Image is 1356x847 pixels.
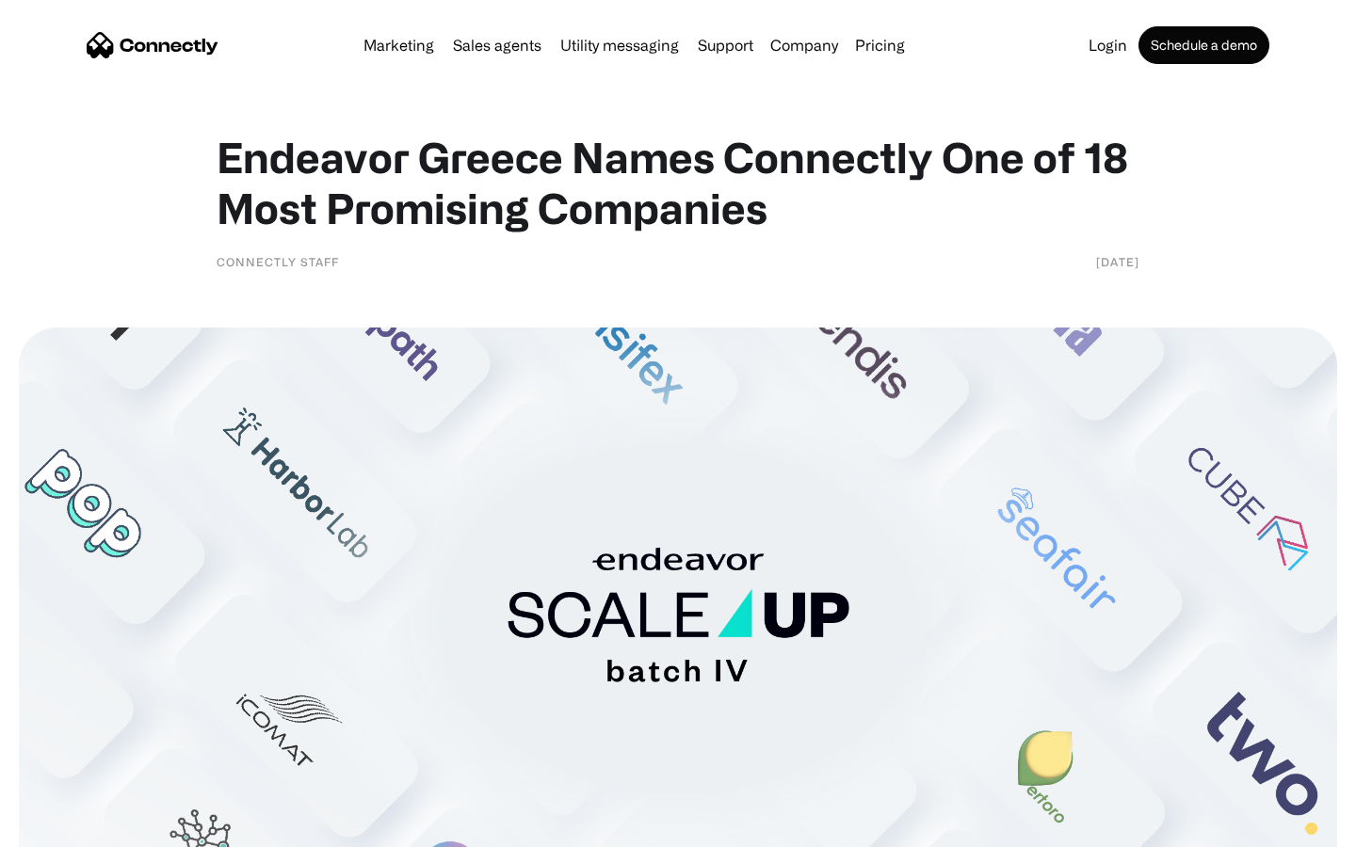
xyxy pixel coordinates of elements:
[770,32,838,58] div: Company
[445,38,549,53] a: Sales agents
[690,38,761,53] a: Support
[1096,252,1139,271] div: [DATE]
[1138,26,1269,64] a: Schedule a demo
[847,38,912,53] a: Pricing
[1081,38,1135,53] a: Login
[38,814,113,840] ul: Language list
[217,132,1139,233] h1: Endeavor Greece Names Connectly One of 18 Most Promising Companies
[356,38,442,53] a: Marketing
[553,38,686,53] a: Utility messaging
[19,814,113,840] aside: Language selected: English
[217,252,339,271] div: Connectly Staff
